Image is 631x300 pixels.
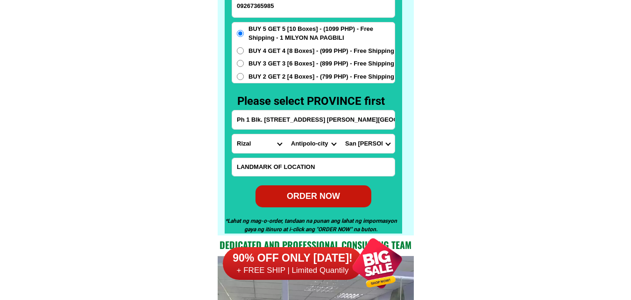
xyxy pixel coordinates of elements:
[232,134,286,153] select: Select province
[237,47,244,54] input: BUY 4 GET 4 [8 Boxes] - (999 PHP) - Free Shipping
[232,110,395,129] input: Input address
[223,265,363,276] h6: + FREE SHIP | Limited Quantily
[255,190,371,203] div: ORDER NOW
[248,59,394,68] span: BUY 3 GET 3 [6 Boxes] - (899 PHP) - Free Shipping
[248,24,395,43] span: BUY 5 GET 5 [10 Boxes] - (1099 PHP) - Free Shipping - 1 MILYON NA PAGBILI
[237,93,394,110] h3: Please select PROVINCE first
[232,158,395,176] input: Input LANDMARKOFLOCATION
[237,60,244,67] input: BUY 3 GET 3 [6 Boxes] - (899 PHP) - Free Shipping
[237,30,244,37] input: BUY 5 GET 5 [10 Boxes] - (1099 PHP) - Free Shipping - 1 MILYON NA PAGBILI
[223,251,363,265] h6: 90% OFF ONLY [DATE]!
[340,134,395,153] select: Select commune
[220,217,402,234] h5: *Lahat ng mag-o-order, tandaan na punan ang lahat ng impormasyon gaya ng itinuro at i-click ang "...
[218,238,414,252] h2: Dedicated and professional consulting team
[248,72,394,81] span: BUY 2 GET 2 [4 Boxes] - (799 PHP) - Free Shipping
[286,134,340,153] select: Select district
[248,46,394,56] span: BUY 4 GET 4 [8 Boxes] - (999 PHP) - Free Shipping
[237,73,244,80] input: BUY 2 GET 2 [4 Boxes] - (799 PHP) - Free Shipping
